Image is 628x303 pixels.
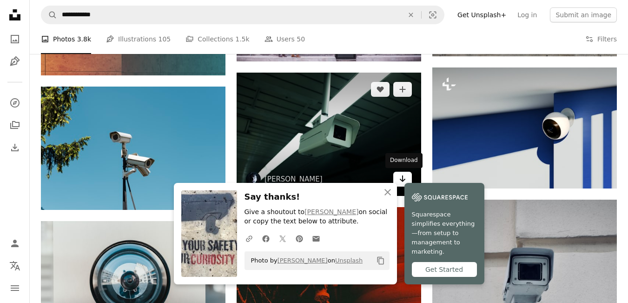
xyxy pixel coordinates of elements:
a: Squarespace simplifies everything—from setup to management to marketing.Get Started [404,183,484,284]
span: Photo by on [246,253,363,268]
a: Home — Unsplash [6,6,24,26]
button: Menu [6,279,24,297]
button: Visual search [422,6,444,24]
a: selective focus photography of lens [41,278,225,287]
a: white security camera [237,130,421,138]
a: Collections 1.5k [185,24,249,54]
a: Share on Pinterest [291,229,308,248]
a: Share over email [308,229,324,248]
button: Add to Collection [393,82,412,97]
a: [PERSON_NAME] [304,208,358,215]
span: 1.5k [235,34,249,44]
a: Unsplash [335,257,363,264]
button: Submit an image [550,7,617,22]
div: Download [385,153,423,168]
img: A security camera mounted to the side of a building [432,67,617,189]
img: white security camera [237,73,421,195]
a: Photos [6,30,24,48]
img: Go to Alex Knight's profile [246,172,261,187]
img: file-1747939142011-51e5cc87e3c9 [412,190,468,204]
a: Share on Twitter [274,229,291,248]
button: Search Unsplash [41,6,57,24]
a: [PERSON_NAME] [278,257,328,264]
a: [PERSON_NAME] [264,175,323,184]
img: white and black camera on tripod [41,87,225,209]
div: Get Started [412,262,477,277]
a: Download [393,172,412,187]
a: Users 50 [264,24,305,54]
button: Copy to clipboard [373,253,389,269]
span: 105 [159,34,171,44]
span: Squarespace simplifies everything—from setup to management to marketing. [412,210,477,256]
a: Collections [6,116,24,135]
a: Explore [6,94,24,112]
button: Like [371,82,390,97]
button: Clear [401,6,421,24]
form: Find visuals sitewide [41,6,444,24]
a: A security camera mounted to the side of a building [432,124,617,132]
a: white bullet-type camera [237,276,421,285]
a: Illustrations 105 [106,24,171,54]
a: Log in / Sign up [6,234,24,253]
a: white and black camera on tripod [41,144,225,152]
a: Download History [6,138,24,157]
a: Get Unsplash+ [452,7,512,22]
button: Filters [585,24,617,54]
a: Share on Facebook [258,229,274,248]
p: Give a shoutout to on social or copy the text below to attribute. [245,208,390,226]
span: 50 [297,34,305,44]
a: Log in [512,7,542,22]
button: Language [6,256,24,275]
h3: Say thanks! [245,190,390,204]
a: Illustrations [6,52,24,71]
